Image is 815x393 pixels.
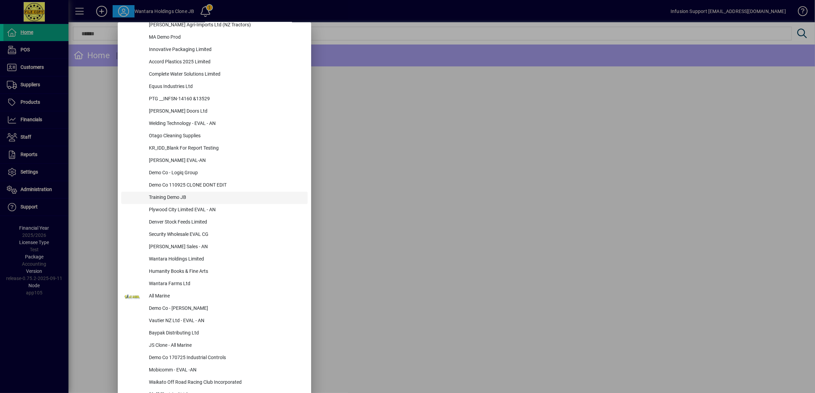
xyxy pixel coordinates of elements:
[143,68,308,81] div: Complete Water Solutions Limited
[143,303,308,315] div: Demo Co - [PERSON_NAME]
[143,364,308,377] div: Mobicomm - EVAL -AN
[143,266,308,278] div: Humanity Books & Fine Arts
[143,130,308,142] div: Otago Cleaning Supplies
[121,204,308,216] button: Plywood City Limited EVAL - AN
[121,167,308,179] button: Demo Co - Logiq Group
[143,290,308,303] div: All Marine
[121,142,308,155] button: KR_IDD_Blank For Report Testing
[143,327,308,340] div: Baypak Distributing Ltd
[121,278,308,290] button: Wantara Farms Ltd
[121,290,308,303] button: All Marine
[121,93,308,105] button: PTG __INFSN-14160 &13529
[121,315,308,327] button: Vautier NZ Ltd - EVAL - AN
[143,19,308,31] div: [PERSON_NAME] Agri-Imports Ltd (NZ Tractors)
[121,68,308,81] button: Complete Water Solutions Limited
[121,340,308,352] button: JS Clone - All Marine
[121,192,308,204] button: Training Demo JB
[121,31,308,44] button: MA Demo Prod
[121,253,308,266] button: Wantara Holdings Limited
[121,303,308,315] button: Demo Co - [PERSON_NAME]
[121,241,308,253] button: [PERSON_NAME] Sales - AN
[121,229,308,241] button: Security Wholesale EVAL CG
[121,352,308,364] button: Demo Co 170725 Industrial Controls
[121,130,308,142] button: Otago Cleaning Supplies
[143,315,308,327] div: Vautier NZ Ltd - EVAL - AN
[143,142,308,155] div: KR_IDD_Blank For Report Testing
[143,241,308,253] div: [PERSON_NAME] Sales - AN
[143,278,308,290] div: Wantara Farms Ltd
[143,44,308,56] div: Innovative Packaging Limited
[121,155,308,167] button: [PERSON_NAME] EVAL-AN
[143,253,308,266] div: Wantara Holdings Limited
[143,155,308,167] div: [PERSON_NAME] EVAL-AN
[143,377,308,389] div: Waikato Off Road Racing Club Incorporated
[143,56,308,68] div: Accord Plastics 2025 Limited
[121,81,308,93] button: Equus Industries Ltd
[143,204,308,216] div: Plywood City Limited EVAL - AN
[143,93,308,105] div: PTG __INFSN-14160 &13529
[143,105,308,118] div: [PERSON_NAME] Doors Ltd
[143,340,308,352] div: JS Clone - All Marine
[121,19,308,31] button: [PERSON_NAME] Agri-Imports Ltd (NZ Tractors)
[121,266,308,278] button: Humanity Books & Fine Arts
[143,31,308,44] div: MA Demo Prod
[143,167,308,179] div: Demo Co - Logiq Group
[143,229,308,241] div: Security Wholesale EVAL CG
[121,118,308,130] button: Welding Technology - EVAL - AN
[143,179,308,192] div: Demo Co 110925 CLONE DONT EDIT
[143,352,308,364] div: Demo Co 170725 Industrial Controls
[121,44,308,56] button: Innovative Packaging Limited
[143,81,308,93] div: Equus Industries Ltd
[121,327,308,340] button: Baypak Distributing Ltd
[143,216,308,229] div: Denver Stock Feeds Limited
[143,192,308,204] div: Training Demo JB
[143,118,308,130] div: Welding Technology - EVAL - AN
[121,105,308,118] button: [PERSON_NAME] Doors Ltd
[121,364,308,377] button: Mobicomm - EVAL -AN
[121,179,308,192] button: Demo Co 110925 CLONE DONT EDIT
[121,377,308,389] button: Waikato Off Road Racing Club Incorporated
[121,56,308,68] button: Accord Plastics 2025 Limited
[121,216,308,229] button: Denver Stock Feeds Limited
